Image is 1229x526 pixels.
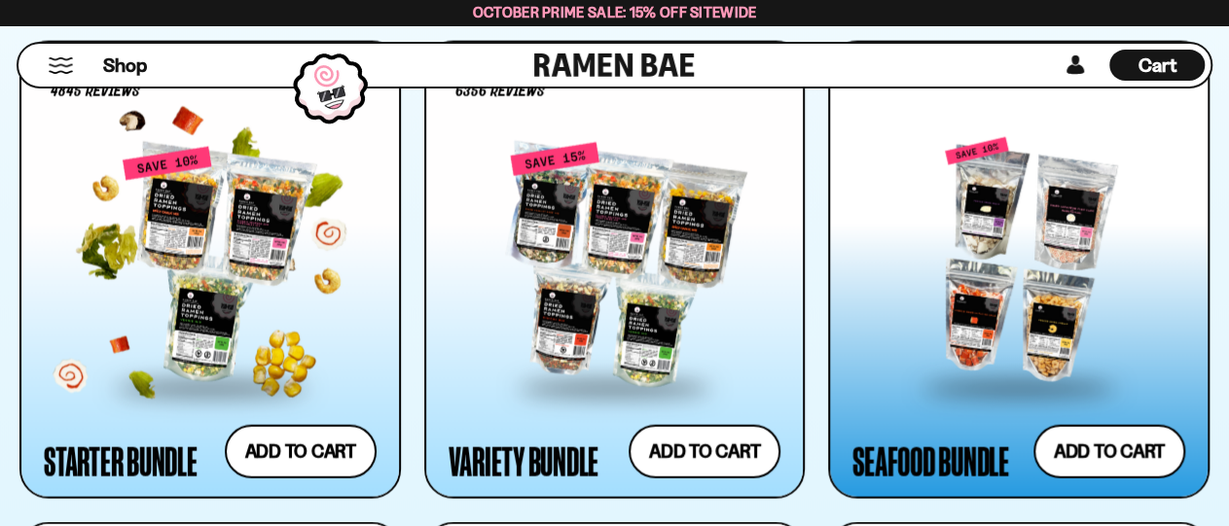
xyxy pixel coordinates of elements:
[48,57,74,74] button: Mobile Menu Trigger
[103,50,147,81] a: Shop
[1109,44,1205,87] div: Cart
[1033,425,1185,478] button: Add to cart
[629,425,780,478] button: Add to cart
[225,425,377,478] button: Add to cart
[828,41,1210,499] a: $43.16 Seafood Bundle Add to cart
[44,443,198,478] div: Starter Bundle
[473,3,757,21] span: October Prime Sale: 15% off Sitewide
[103,53,147,79] span: Shop
[424,41,806,499] a: 4.63 stars 6356 reviews $114.99 Variety Bundle Add to cart
[449,443,599,478] div: Variety Bundle
[19,41,401,499] a: 4.71 stars 4845 reviews $69.99 Starter Bundle Add to cart
[1139,53,1176,77] span: Cart
[852,443,1009,478] div: Seafood Bundle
